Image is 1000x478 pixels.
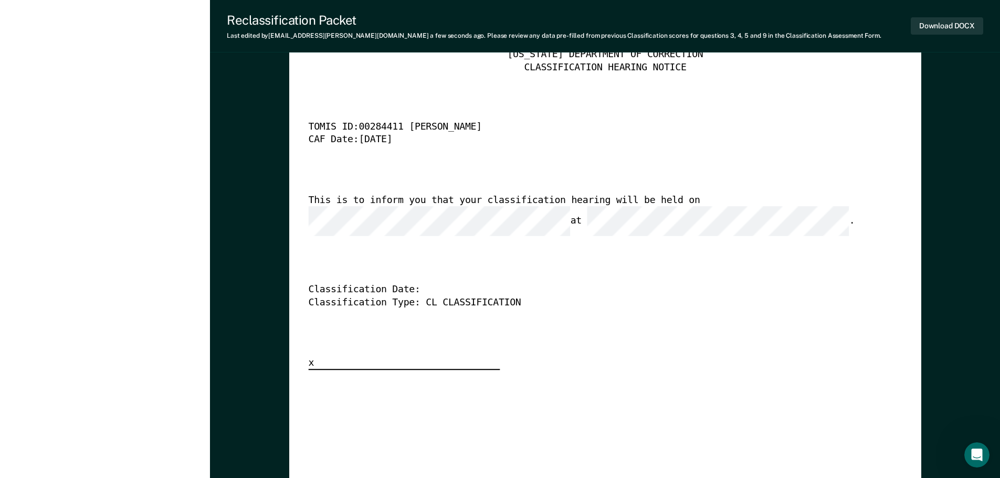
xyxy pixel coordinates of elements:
div: x [308,357,500,370]
div: Classification Type: CL CLASSIFICATION [308,296,872,309]
div: Reclassification Packet [227,13,881,28]
iframe: Intercom live chat [964,442,990,468]
div: [US_STATE] DEPARTMENT OF CORRECTION [308,49,902,61]
div: This is to inform you that your classification hearing will be held on at . [308,194,872,236]
div: CLASSIFICATION HEARING NOTICE [308,61,902,74]
div: CAF Date: [DATE] [308,134,872,146]
div: Classification Date: [308,284,872,296]
div: Last edited by [EMAIL_ADDRESS][PERSON_NAME][DOMAIN_NAME] . Please review any data pre-filled from... [227,32,881,39]
button: Download DOCX [911,17,983,35]
div: TOMIS ID: 00284411 [PERSON_NAME] [308,122,872,134]
span: a few seconds ago [430,32,484,39]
